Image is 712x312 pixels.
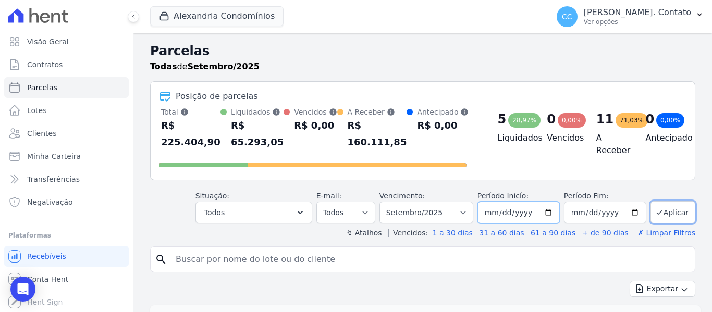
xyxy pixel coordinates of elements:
a: Clientes [4,123,129,144]
label: E-mail: [316,192,342,200]
span: Conta Hent [27,274,68,284]
a: Conta Hent [4,269,129,290]
p: de [150,60,260,73]
div: Vencidos [294,107,337,117]
div: 5 [498,111,507,128]
div: 0 [645,111,654,128]
h4: Antecipado [645,132,678,144]
span: Todos [204,206,225,219]
label: Situação: [195,192,229,200]
i: search [155,253,167,266]
div: Posição de parcelas [176,90,258,103]
button: Todos [195,202,312,223]
span: Visão Geral [27,36,69,47]
a: Negativação [4,192,129,213]
h4: Vencidos [547,132,580,144]
div: 11 [596,111,613,128]
div: 0,00% [656,113,684,128]
div: R$ 0,00 [417,117,469,134]
a: 31 a 60 dias [479,229,524,237]
strong: Setembro/2025 [188,61,260,71]
label: Vencimento: [379,192,425,200]
div: 0,00% [558,113,586,128]
span: Recebíveis [27,251,66,261]
h4: A Receber [596,132,629,157]
a: 1 a 30 dias [433,229,473,237]
a: 61 a 90 dias [531,229,575,237]
span: Minha Carteira [27,151,81,161]
div: R$ 0,00 [294,117,337,134]
label: Período Inicío: [477,192,529,200]
div: R$ 65.293,05 [231,117,284,151]
span: Clientes [27,128,56,139]
div: Liquidados [231,107,284,117]
div: Total [161,107,220,117]
div: Plataformas [8,229,125,242]
a: Lotes [4,100,129,121]
div: Antecipado [417,107,469,117]
a: Visão Geral [4,31,129,52]
div: 71,03% [616,113,648,128]
button: Aplicar [650,201,695,223]
button: CC [PERSON_NAME]. Contato Ver opções [548,2,712,31]
input: Buscar por nome do lote ou do cliente [169,249,691,270]
span: Transferências [27,174,80,184]
button: Alexandria Condomínios [150,6,284,26]
div: R$ 160.111,85 [348,117,407,151]
div: Open Intercom Messenger [10,277,35,302]
a: Contratos [4,54,129,75]
h2: Parcelas [150,42,695,60]
div: 0 [547,111,556,128]
h4: Liquidados [498,132,531,144]
label: Período Fim: [564,191,646,202]
a: + de 90 dias [582,229,629,237]
p: Ver opções [584,18,691,26]
span: CC [562,13,572,20]
span: Parcelas [27,82,57,93]
p: [PERSON_NAME]. Contato [584,7,691,18]
label: Vencidos: [388,229,428,237]
div: R$ 225.404,90 [161,117,220,151]
a: Recebíveis [4,246,129,267]
div: A Receber [348,107,407,117]
a: Transferências [4,169,129,190]
span: Contratos [27,59,63,70]
a: Parcelas [4,77,129,98]
div: 28,97% [508,113,541,128]
label: ↯ Atalhos [346,229,382,237]
strong: Todas [150,61,177,71]
button: Exportar [630,281,695,297]
span: Lotes [27,105,47,116]
span: Negativação [27,197,73,207]
a: ✗ Limpar Filtros [633,229,695,237]
a: Minha Carteira [4,146,129,167]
